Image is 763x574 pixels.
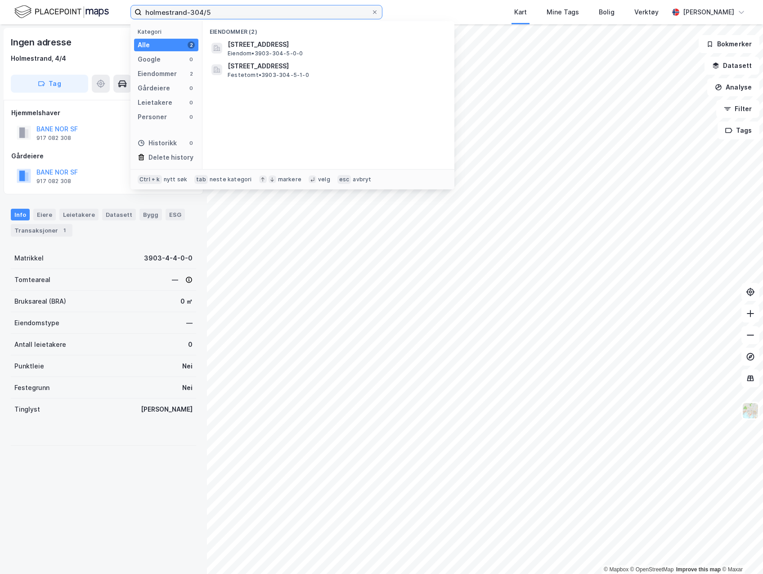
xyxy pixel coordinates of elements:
div: Mine Tags [547,7,579,18]
div: Festegrunn [14,382,49,393]
div: Gårdeiere [138,83,170,94]
button: Bokmerker [699,35,759,53]
a: Improve this map [676,566,721,573]
div: Holmestrand, 4/4 [11,53,66,64]
div: 2 [188,41,195,49]
div: avbryt [353,176,371,183]
div: Transaksjoner [11,224,72,237]
div: 0 [188,56,195,63]
div: 917 082 308 [36,178,71,185]
div: Tomteareal [14,274,50,285]
div: 917 082 308 [36,135,71,142]
div: nytt søk [164,176,188,183]
button: Filter [716,100,759,118]
div: Bolig [599,7,615,18]
div: Kart [514,7,527,18]
div: Ctrl + k [138,175,162,184]
div: 0 [188,99,195,106]
div: neste kategori [210,176,252,183]
div: velg [318,176,330,183]
div: Matrikkel [14,253,44,264]
div: Google [138,54,161,65]
div: esc [337,175,351,184]
span: Eiendom • 3903-304-5-0-0 [228,50,303,57]
div: 0 [188,339,193,350]
div: markere [278,176,301,183]
div: Eiendomstype [14,318,59,328]
div: Nei [182,361,193,372]
iframe: Chat Widget [718,531,763,574]
div: Verktøy [634,7,659,18]
div: 0 ㎡ [180,296,193,307]
div: 3903-4-4-0-0 [144,253,193,264]
span: [STREET_ADDRESS] [228,39,444,50]
button: Analyse [707,78,759,96]
div: 0 [188,85,195,92]
div: Leietakere [138,97,172,108]
div: Historikk [138,138,177,148]
span: Festetomt • 3903-304-5-1-0 [228,72,309,79]
a: OpenStreetMap [630,566,674,573]
div: Eiendommer (2) [202,21,454,37]
button: Tag [11,75,88,93]
div: [PERSON_NAME] [683,7,734,18]
div: tab [194,175,208,184]
div: [PERSON_NAME] [141,404,193,415]
div: Kategori [138,28,198,35]
a: Mapbox [604,566,628,573]
div: Eiere [33,209,56,220]
div: Datasett [102,209,136,220]
div: 0 [188,113,195,121]
div: Alle [138,40,150,50]
div: 2 [188,70,195,77]
img: Z [742,402,759,419]
div: Info [11,209,30,220]
div: 1 [60,226,69,235]
span: [STREET_ADDRESS] [228,61,444,72]
div: — [172,274,193,285]
div: Nei [182,382,193,393]
button: Tags [718,121,759,139]
img: logo.f888ab2527a4732fd821a326f86c7f29.svg [14,4,109,20]
div: Delete history [148,152,193,163]
div: Personer [138,112,167,122]
div: Punktleie [14,361,44,372]
div: Eiendommer [138,68,177,79]
div: Tinglyst [14,404,40,415]
div: Antall leietakere [14,339,66,350]
div: Gårdeiere [11,151,196,161]
button: Datasett [705,57,759,75]
div: Bygg [139,209,162,220]
div: Hjemmelshaver [11,108,196,118]
div: Bruksareal (BRA) [14,296,66,307]
div: — [186,318,193,328]
input: Søk på adresse, matrikkel, gårdeiere, leietakere eller personer [142,5,371,19]
div: Leietakere [59,209,99,220]
div: ESG [166,209,185,220]
div: Ingen adresse [11,35,73,49]
div: 0 [188,139,195,147]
